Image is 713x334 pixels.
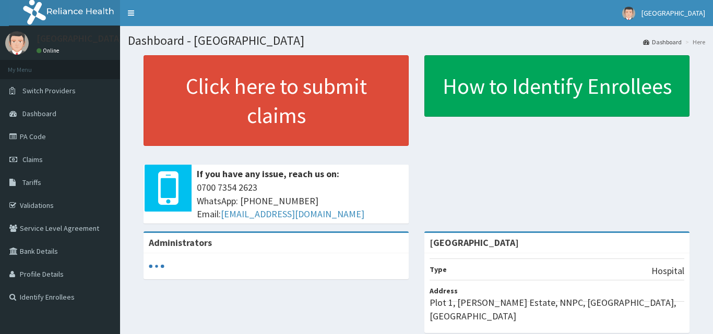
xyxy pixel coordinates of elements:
b: Administrators [149,237,212,249]
span: 0700 7354 2623 WhatsApp: [PHONE_NUMBER] Email: [197,181,403,221]
li: Here [683,38,705,46]
img: User Image [622,7,635,20]
b: If you have any issue, reach us on: [197,168,339,180]
a: Online [37,47,62,54]
a: [EMAIL_ADDRESS][DOMAIN_NAME] [221,208,364,220]
b: Type [430,265,447,274]
img: User Image [5,31,29,55]
p: Hospital [651,264,684,278]
span: [GEOGRAPHIC_DATA] [641,8,705,18]
svg: audio-loading [149,258,164,274]
b: Address [430,286,458,295]
a: Dashboard [643,38,682,46]
span: Tariffs [22,178,41,187]
a: How to Identify Enrollees [424,55,690,117]
p: [GEOGRAPHIC_DATA] [37,34,123,43]
p: Plot 1, [PERSON_NAME] Estate, NNPC, [GEOGRAPHIC_DATA], [GEOGRAPHIC_DATA] [430,296,684,323]
span: Dashboard [22,109,56,118]
a: Click here to submit claims [144,55,409,146]
strong: [GEOGRAPHIC_DATA] [430,237,519,249]
span: Claims [22,155,43,164]
h1: Dashboard - [GEOGRAPHIC_DATA] [128,34,705,47]
span: Switch Providers [22,86,76,95]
